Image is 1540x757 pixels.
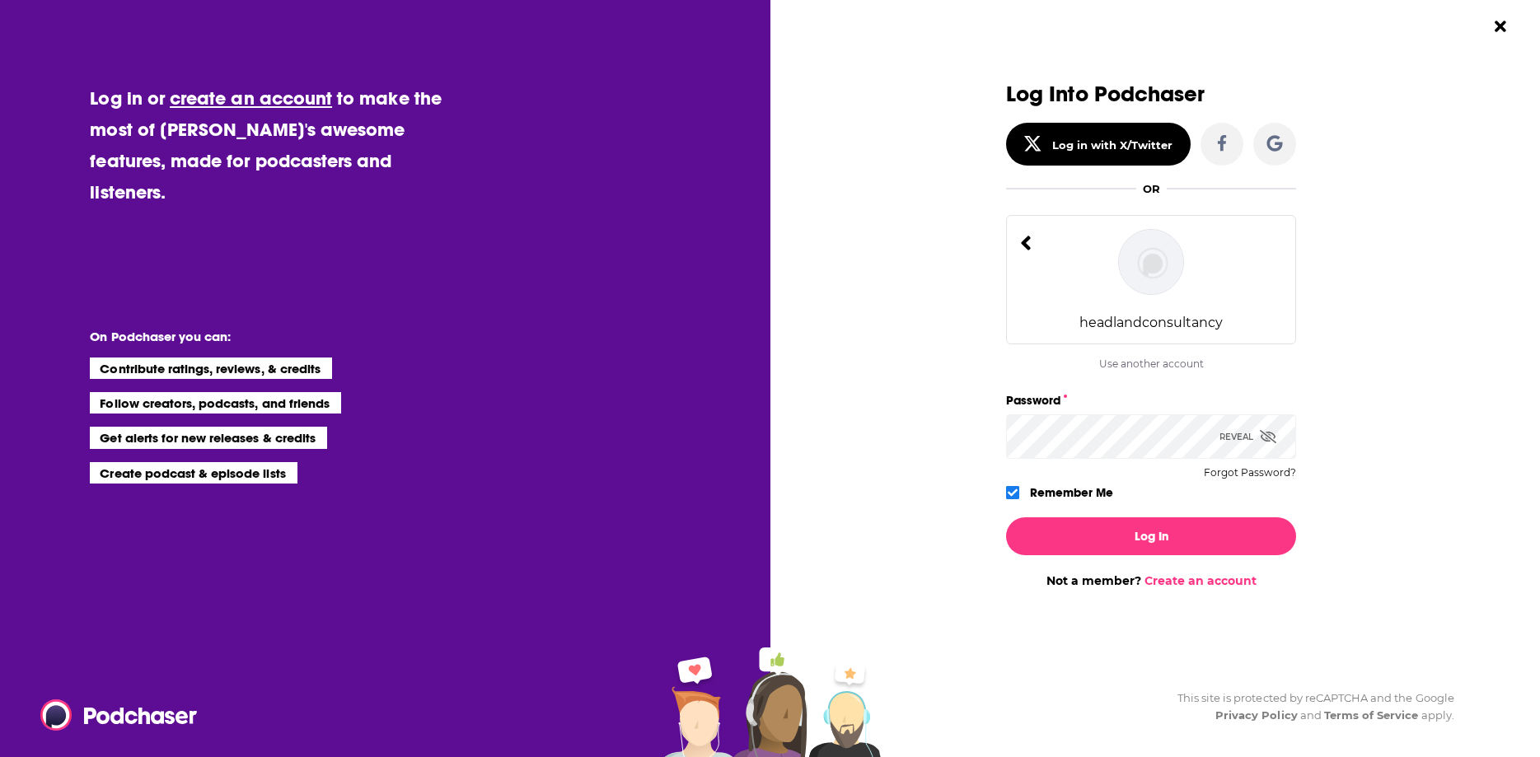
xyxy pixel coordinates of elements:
[1006,82,1296,106] h3: Log Into Podchaser
[1324,708,1419,722] a: Terms of Service
[1219,414,1276,459] div: Reveal
[90,329,419,344] li: On Podchaser you can:
[1144,573,1257,588] a: Create an account
[1006,517,1296,555] button: Log In
[170,86,332,110] a: create an account
[1164,689,1454,724] div: This site is protected by reCAPTCHA and the Google and apply.
[1006,390,1296,411] label: Password
[1215,708,1298,722] a: Privacy Policy
[1006,357,1296,370] div: Use another account
[1079,315,1223,330] div: headlandconsultancy
[90,392,341,414] li: Follow creators, podcasts, and friends
[90,357,332,379] li: Contribute ratings, reviews, & credits
[90,462,297,484] li: Create podcast & episode lists
[1204,467,1296,479] button: Forgot Password?
[1006,123,1191,166] button: Log in with X/Twitter
[1006,573,1296,588] div: Not a member?
[1485,11,1516,42] button: Close Button
[90,427,326,448] li: Get alerts for new releases & credits
[1052,138,1173,152] div: Log in with X/Twitter
[1118,229,1184,295] img: headlandconsultancy
[40,699,185,731] a: Podchaser - Follow, Share and Rate Podcasts
[1143,182,1160,195] div: OR
[1030,482,1113,503] label: Remember Me
[40,699,199,731] img: Podchaser - Follow, Share and Rate Podcasts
